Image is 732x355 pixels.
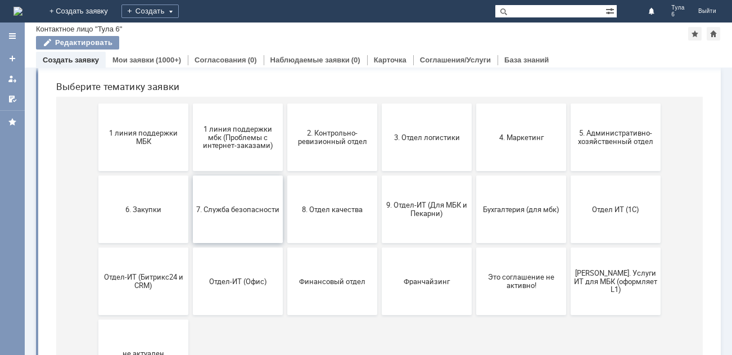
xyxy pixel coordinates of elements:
a: Соглашения/Услуги [420,56,491,64]
button: Бухгалтерия (для мбк) [429,207,519,275]
a: Перейти на домашнюю страницу [13,7,22,16]
div: Создать [121,5,179,18]
span: [PERSON_NAME]. Услуги ИТ для МБК (оформляет L1) [527,300,610,325]
a: Мои заявки [112,56,154,64]
button: Франчайзинг [335,279,424,347]
button: Отдел-ИТ (Офис) [146,279,236,347]
a: Создать заявку [43,56,99,64]
span: Отдел ИТ (1С) [527,236,610,245]
a: Мои заявки [3,70,21,88]
button: 3. Отдел логистики [335,135,424,203]
button: 8. Отдел качества [240,207,330,275]
span: 9. Отдел-ИТ (Для МБК и Пекарни) [338,232,421,249]
button: Финансовый отдел [240,279,330,347]
button: 4. Маркетинг [429,135,519,203]
button: Отдел ИТ (1С) [523,207,613,275]
span: Бухгалтерия (для мбк) [432,236,516,245]
a: Карточка [374,56,406,64]
span: 7. Служба безопасности [149,236,232,245]
div: Добавить в избранное [688,27,702,41]
button: Это соглашение не активно! [429,279,519,347]
button: 2. Контрольно-ревизионный отдел [240,135,330,203]
div: Сделать домашней страницей [707,27,720,41]
span: Это соглашение не активно! [432,304,516,321]
a: Мои согласования [3,90,21,108]
div: Контактное лицо "Тула 6" [36,25,122,33]
span: 2. Контрольно-ревизионный отдел [243,160,327,177]
button: 9. Отдел-ИТ (Для МБК и Пекарни) [335,207,424,275]
span: 3. Отдел логистики [338,164,421,173]
a: Наблюдаемые заявки [270,56,350,64]
span: 6 [671,11,685,18]
button: Отдел-ИТ (Битрикс24 и CRM) [51,279,141,347]
button: 6. Закупки [51,207,141,275]
button: 1 линия поддержки МБК [51,135,141,203]
span: Тула [671,5,685,11]
button: 7. Служба безопасности [146,207,236,275]
a: Согласования [195,56,246,64]
span: 1 линия поддержки МБК [55,160,138,177]
span: 1 линия поддержки мбк (Проблемы с интернет-заказами) [149,156,232,181]
span: Отдел-ИТ (Офис) [149,308,232,317]
a: База знаний [504,56,549,64]
span: Отдел-ИТ (Битрикс24 и CRM) [55,304,138,321]
button: 5. Административно-хозяйственный отдел [523,135,613,203]
label: Воспользуйтесь поиском [220,28,445,39]
div: (0) [351,56,360,64]
div: (1000+) [156,56,181,64]
header: Выберите тематику заявки [9,113,656,124]
button: [PERSON_NAME]. Услуги ИТ для МБК (оформляет L1) [523,279,613,347]
input: Например, почта или справка [220,50,445,71]
a: Создать заявку [3,50,21,68]
span: 8. Отдел качества [243,236,327,245]
span: Финансовый отдел [243,308,327,317]
img: logo [13,7,22,16]
span: 4. Маркетинг [432,164,516,173]
button: 1 линия поддержки мбк (Проблемы с интернет-заказами) [146,135,236,203]
span: Расширенный поиск [606,5,617,16]
span: 6. Закупки [55,236,138,245]
div: (0) [248,56,257,64]
span: Франчайзинг [338,308,421,317]
span: 5. Административно-хозяйственный отдел [527,160,610,177]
